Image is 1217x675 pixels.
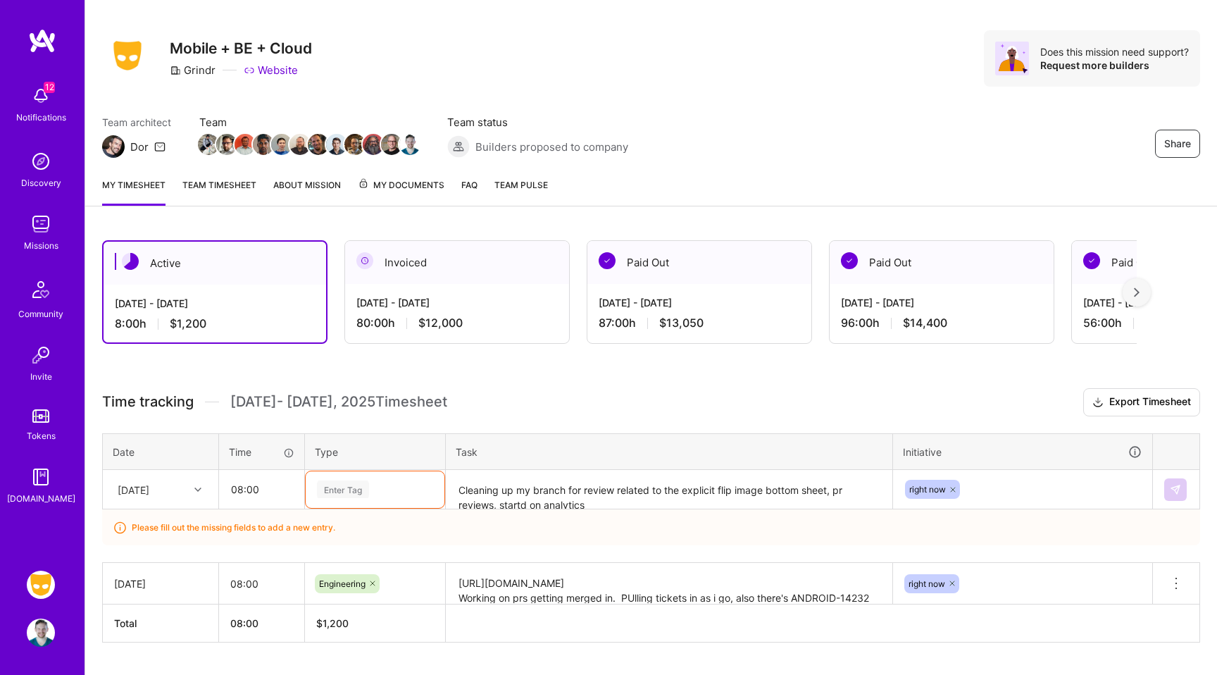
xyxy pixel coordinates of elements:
a: Team Member Avatar [309,132,327,156]
a: FAQ [461,178,478,206]
i: icon CompanyGray [170,65,181,76]
img: Team Member Avatar [363,134,384,155]
div: Invoiced [345,241,569,284]
img: Team Member Avatar [344,134,366,155]
img: Submit [1170,484,1181,495]
span: [DATE] - [DATE] , 2025 Timesheet [230,393,447,411]
th: Type [305,433,446,470]
a: Team Member Avatar [273,132,291,156]
img: bell [27,82,55,110]
div: [DATE] - [DATE] [115,296,315,311]
input: HH:MM [219,565,304,602]
th: 08:00 [219,605,305,643]
div: Request more builders [1040,58,1189,72]
div: Missions [24,238,58,253]
div: [DATE] - [DATE] [841,295,1042,310]
div: Paid Out [587,241,811,284]
a: Team Member Avatar [199,132,218,156]
div: Dor [130,140,149,154]
a: Team Pulse [494,178,548,206]
a: Team Member Avatar [218,132,236,156]
div: Initiative [903,444,1142,460]
div: Tokens [27,428,56,443]
img: Team Member Avatar [235,134,256,155]
a: Team timesheet [182,178,256,206]
textarea: [URL][DOMAIN_NAME] Working on prs getting merged in. PUlling tickets in as i go, also there's AND... [447,564,891,603]
th: Total [103,605,219,643]
input: HH:MM [220,471,304,508]
a: Team Member Avatar [254,132,273,156]
img: Avatar [995,42,1029,75]
img: Active [122,253,139,270]
img: Paid Out [841,252,858,269]
img: Team Architect [102,135,125,158]
span: Team [199,115,419,130]
img: Community [24,273,58,306]
span: $14,400 [903,316,947,330]
div: [DATE] [118,482,149,497]
a: Team Member Avatar [382,132,401,156]
div: Active [104,242,326,285]
div: 87:00 h [599,316,800,330]
div: Invite [30,369,52,384]
a: User Avatar [23,619,58,647]
img: Team Member Avatar [198,134,219,155]
span: right now [909,578,945,589]
a: Team Member Avatar [364,132,382,156]
div: Community [18,306,63,321]
div: Grindr [170,63,216,78]
img: Invoiced [356,252,373,269]
img: Paid Out [599,252,616,269]
div: Enter Tag [317,478,369,500]
a: Grindr: Mobile + BE + Cloud [23,571,58,599]
button: Share [1155,130,1200,158]
h3: Mobile + BE + Cloud [170,39,312,57]
span: Team architect [102,115,171,130]
img: Builders proposed to company [447,135,470,158]
th: Task [446,433,893,470]
div: Does this mission need support? [1040,45,1189,58]
span: 12 [44,82,55,93]
img: Paid Out [1083,252,1100,269]
img: discovery [27,147,55,175]
img: Grindr: Mobile + BE + Cloud [27,571,55,599]
a: Team Member Avatar [291,132,309,156]
img: Team Member Avatar [216,134,237,155]
div: 80:00 h [356,316,558,330]
img: right [1134,287,1140,297]
a: Website [244,63,298,78]
a: Team Member Avatar [401,132,419,156]
span: Team Pulse [494,180,548,190]
a: My Documents [358,178,444,206]
span: Engineering [319,578,366,589]
div: Please fill out the missing fields to add a new entry. [102,509,1200,545]
div: 96:00 h [841,316,1042,330]
i: icon InfoOrange [113,521,126,534]
div: [DOMAIN_NAME] [7,491,75,506]
span: Builders proposed to company [475,140,628,154]
a: About Mission [273,178,341,206]
img: Team Member Avatar [271,134,292,155]
button: Export Timesheet [1083,388,1200,416]
img: Team Member Avatar [326,134,347,155]
span: My Documents [358,178,444,193]
img: guide book [27,463,55,491]
span: Time tracking [102,393,194,411]
div: [DATE] - [DATE] [356,295,558,310]
img: logo [28,28,56,54]
span: $12,000 [418,316,463,330]
a: Team Member Avatar [236,132,254,156]
div: 8:00 h [115,316,315,331]
img: User Avatar [27,619,55,647]
img: Invite [27,341,55,369]
span: $1,200 [170,316,206,331]
a: Team Member Avatar [346,132,364,156]
img: teamwork [27,210,55,238]
img: Company Logo [102,37,153,75]
i: icon Mail [154,141,166,152]
img: Team Member Avatar [381,134,402,155]
img: Team Member Avatar [399,134,420,155]
span: Share [1164,137,1191,151]
img: Team Member Avatar [253,134,274,155]
div: Paid Out [830,241,1054,284]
